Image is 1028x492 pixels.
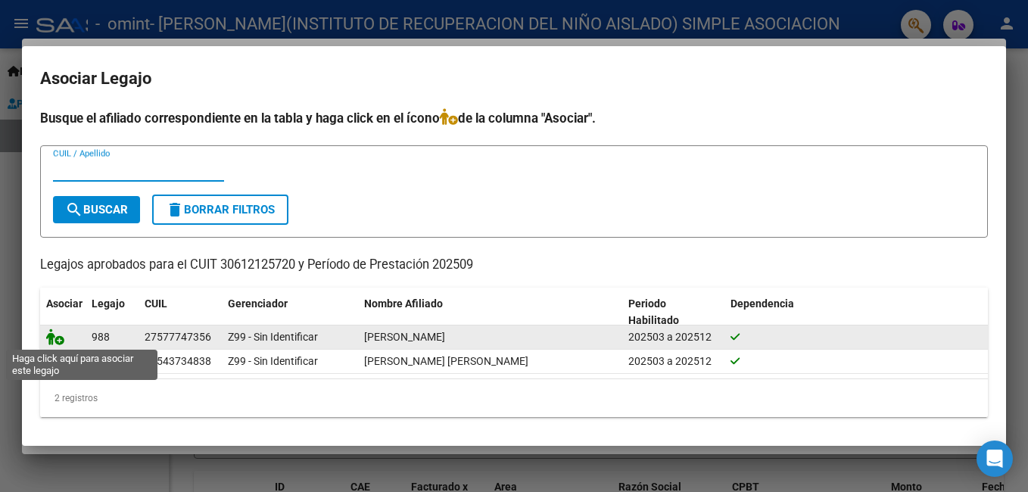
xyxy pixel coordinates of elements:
datatable-header-cell: Legajo [86,288,139,338]
datatable-header-cell: Asociar [40,288,86,338]
span: Borrar Filtros [166,203,275,216]
button: Borrar Filtros [152,195,288,225]
span: Periodo Habilitado [628,297,679,327]
p: Legajos aprobados para el CUIT 30612125720 y Período de Prestación 202509 [40,256,988,275]
mat-icon: delete [166,201,184,219]
span: CALIVAR OTAROLA MARIA PAZ [364,331,445,343]
span: CUIL [145,297,167,310]
span: Gerenciador [228,297,288,310]
h2: Asociar Legajo [40,64,988,93]
datatable-header-cell: Dependencia [724,288,989,338]
datatable-header-cell: CUIL [139,288,222,338]
h4: Busque el afiliado correspondiente en la tabla y haga click en el ícono de la columna "Asociar". [40,108,988,128]
span: Nombre Afiliado [364,297,443,310]
button: Buscar [53,196,140,223]
div: 202503 a 202512 [628,353,718,370]
div: 20543734838 [145,353,211,370]
datatable-header-cell: Gerenciador [222,288,358,338]
span: 495 [92,355,110,367]
span: Dependencia [731,297,794,310]
span: Z99 - Sin Identificar [228,331,318,343]
span: Legajo [92,297,125,310]
span: Asociar [46,297,83,310]
datatable-header-cell: Periodo Habilitado [622,288,724,338]
mat-icon: search [65,201,83,219]
div: 202503 a 202512 [628,329,718,346]
div: Open Intercom Messenger [977,441,1013,477]
span: 988 [92,331,110,343]
span: Z99 - Sin Identificar [228,355,318,367]
span: GONZALEZ GORDILLO FEDERICO GABRIEL [364,355,528,367]
datatable-header-cell: Nombre Afiliado [358,288,622,338]
div: 27577747356 [145,329,211,346]
span: Buscar [65,203,128,216]
div: 2 registros [40,379,988,417]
